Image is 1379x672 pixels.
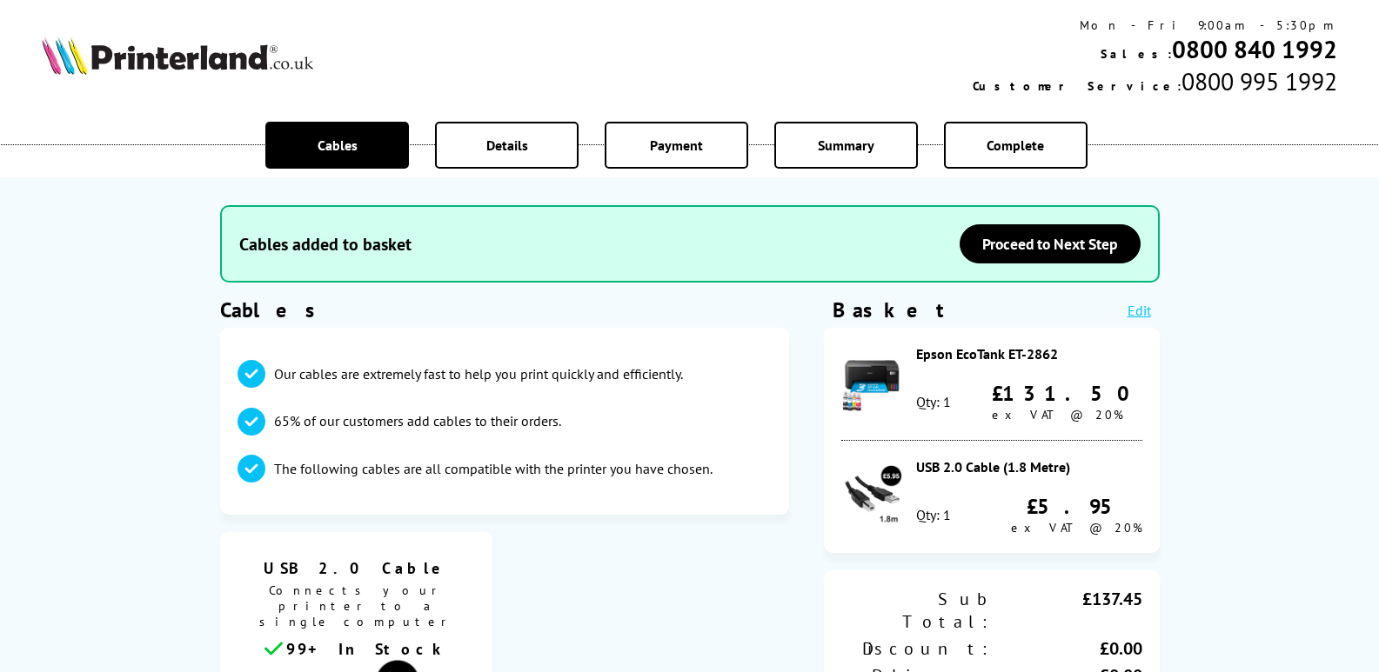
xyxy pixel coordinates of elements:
[229,578,485,638] span: Connects your printer to a single computer
[318,136,358,154] span: Cables
[841,352,902,413] img: Epson EcoTank ET-2862
[916,345,1142,363] div: Epson EcoTank ET-2862
[286,639,448,659] span: 99+ In Stock
[1182,65,1337,97] span: 0800 995 1992
[841,465,902,526] img: USB 2.0 Cable (1.8 Metre)
[220,296,789,323] h1: Cables
[916,506,951,523] div: Qty: 1
[841,637,992,660] div: Discount:
[239,233,412,256] span: Cables added to basket
[960,224,1141,263] a: Proceed to Next Step
[992,637,1142,660] div: £0.00
[1011,520,1142,536] span: ex VAT @ 20%
[916,458,1142,476] div: USB 2.0 Cable (1.8 Metre)
[1172,33,1337,65] a: 0800 840 1992
[841,588,992,633] div: Sub Total:
[916,393,951,410] div: Qty: 1
[274,459,713,478] p: The following cables are all compatible with the printer you have chosen.
[233,558,480,578] span: USB 2.0 Cable
[1101,46,1172,62] span: Sales:
[274,411,561,430] p: 65% of our customers add cables to their orders.
[486,136,528,154] span: Details
[973,78,1182,94] span: Customer Service:
[992,407,1123,422] span: ex VAT @ 20%
[973,17,1337,33] div: Mon - Fri 9:00am - 5:30pm
[987,136,1044,154] span: Complete
[982,234,1118,254] span: Proceed to Next Step
[650,136,703,154] span: Payment
[992,588,1142,633] div: £137.45
[1011,493,1142,520] div: £5.95
[1128,302,1151,319] a: Edit
[274,364,683,383] p: Our cables are extremely fast to help you print quickly and efficiently.
[833,296,946,323] div: Basket
[818,136,874,154] span: Summary
[42,37,313,75] img: Printerland Logo
[992,380,1142,407] div: £131.50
